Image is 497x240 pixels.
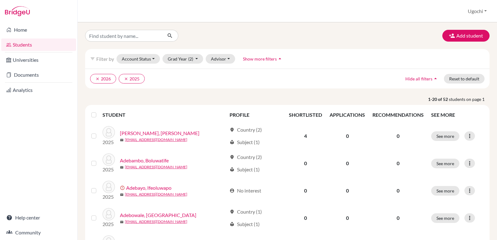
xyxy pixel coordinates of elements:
[206,54,235,64] button: Advisor
[125,164,187,170] a: [EMAIL_ADDRESS][DOMAIN_NAME]
[5,6,30,16] img: Bridge-U
[326,177,369,204] td: 0
[120,185,126,190] span: error_outline
[285,150,326,177] td: 0
[369,107,427,122] th: RECOMMENDATIONS
[285,107,326,122] th: SHORTLISTED
[120,220,124,224] span: mail
[432,75,439,82] i: arrow_drop_up
[230,140,235,145] span: local_library
[230,222,235,227] span: local_library
[96,56,114,62] span: Filter by
[372,160,424,167] p: 0
[103,153,115,166] img: Adebambo, Boluwatife
[230,208,262,215] div: Country (1)
[285,177,326,204] td: 0
[230,209,235,214] span: location_on
[285,204,326,232] td: 0
[428,96,449,102] strong: 1-20 of 52
[1,211,76,224] a: Help center
[103,107,226,122] th: STUDENT
[116,54,160,64] button: Account Status
[230,126,262,134] div: Country (2)
[103,208,115,220] img: Adebowale, Oluwamurewa
[230,166,260,173] div: Subject (1)
[1,38,76,51] a: Students
[226,107,285,122] th: PROFILE
[326,107,369,122] th: APPLICATIONS
[125,192,187,197] a: [EMAIL_ADDRESS][DOMAIN_NAME]
[431,131,459,141] button: See more
[230,167,235,172] span: local_library
[230,138,260,146] div: Subject (1)
[120,138,124,142] span: mail
[120,211,196,219] a: Adebowale, [GEOGRAPHIC_DATA]
[431,159,459,168] button: See more
[85,30,162,42] input: Find student by name...
[326,204,369,232] td: 0
[120,165,124,169] span: mail
[90,56,95,61] i: filter_list
[238,54,288,64] button: Show more filtersarrow_drop_up
[124,77,128,81] i: clear
[326,122,369,150] td: 0
[230,155,235,160] span: location_on
[1,54,76,66] a: Universities
[230,188,235,193] span: account_circle
[285,122,326,150] td: 4
[431,213,459,223] button: See more
[119,74,145,84] button: clear2025
[230,127,235,132] span: location_on
[125,137,187,143] a: [EMAIL_ADDRESS][DOMAIN_NAME]
[1,84,76,96] a: Analytics
[230,187,261,194] div: No interest
[442,30,490,42] button: Add student
[188,56,193,61] span: (2)
[1,69,76,81] a: Documents
[465,5,490,17] button: Ugochi
[372,187,424,194] p: 0
[162,54,203,64] button: Grad Year(2)
[277,56,283,62] i: arrow_drop_up
[103,126,115,138] img: Adamu-Abdulkadir, Al-Munir
[243,56,277,61] span: Show more filters
[372,132,424,140] p: 0
[90,74,116,84] button: clear2026
[103,181,115,193] img: Adebayo, Ifeoluwapo
[230,220,260,228] div: Subject (1)
[444,74,485,84] button: Reset to default
[103,166,115,173] p: 2025
[125,219,187,224] a: [EMAIL_ADDRESS][DOMAIN_NAME]
[103,193,115,201] p: 2025
[120,193,124,197] span: mail
[427,107,487,122] th: SEE MORE
[1,226,76,239] a: Community
[431,186,459,196] button: See more
[449,96,490,102] span: students on page 1
[1,24,76,36] a: Home
[372,214,424,222] p: 0
[120,129,199,137] a: [PERSON_NAME], [PERSON_NAME]
[103,220,115,228] p: 2025
[126,184,171,192] a: Adebayo, Ifeoluwapo
[120,157,169,164] a: Adebambo, Boluwatife
[95,77,100,81] i: clear
[103,138,115,146] p: 2025
[230,153,262,161] div: Country (2)
[405,76,432,81] span: Hide all filters
[400,74,444,84] button: Hide all filtersarrow_drop_up
[326,150,369,177] td: 0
